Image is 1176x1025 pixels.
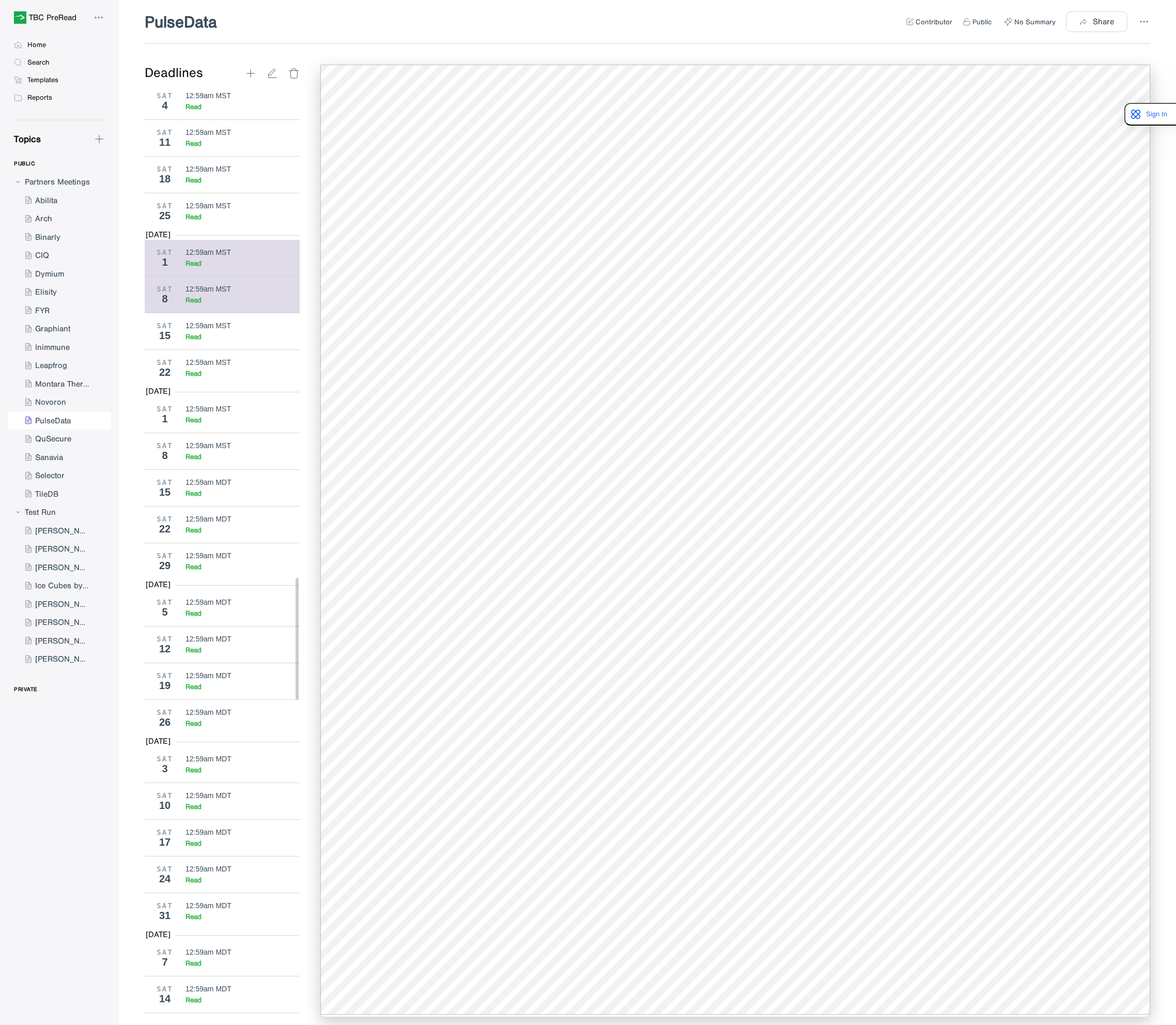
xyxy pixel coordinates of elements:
div: 10 [152,800,178,811]
div: 12:59am MDT [185,671,231,680]
div: PUBLIC [14,155,35,173]
div: 14 [152,993,178,1004]
div: SAT [152,128,178,136]
div: 7 [152,956,178,968]
div: 12:59am MDT [185,708,231,716]
div: Read [185,719,202,728]
div: SAT [152,985,178,993]
div: 24 [152,873,178,884]
div: Read [185,802,202,811]
div: Read [185,369,202,378]
div: [DATE] [146,929,171,940]
div: SAT [152,901,178,910]
div: 12:59am MST [185,441,231,450]
div: 22 [152,523,178,534]
div: Read [185,332,202,341]
div: Read [185,839,202,848]
div: 25 [152,210,178,221]
div: Home [27,40,46,50]
div: Read [185,296,202,304]
div: TBC PreRead [29,13,76,22]
div: SAT [152,285,178,293]
div: SAT [152,948,178,956]
div: 12:59am MST [185,165,231,173]
div: 12:59am MDT [185,901,231,910]
div: PRIVATE [14,681,38,698]
div: SAT [152,202,178,210]
div: [DATE] [146,736,171,746]
div: 12:59am MDT [185,828,231,836]
div: SAT [152,598,178,606]
div: 19 [152,680,178,691]
div: Read [185,416,202,424]
div: 12:59am MDT [185,478,231,486]
div: Reports [27,93,52,102]
div: 8 [152,450,178,461]
div: 12:59am MDT [185,985,231,993]
div: 1 [152,256,178,268]
div: Read [185,959,202,968]
div: Read [185,102,202,111]
div: [DATE] [146,579,171,590]
div: 17 [152,836,178,848]
div: SAT [152,865,178,873]
div: 12:59am MST [185,248,231,256]
div: 12:59am MST [185,285,231,293]
div: 12 [152,643,178,654]
div: 12:59am MDT [185,755,231,763]
div: SAT [152,322,178,330]
div: SAT [152,91,178,100]
div: PulseData [142,10,220,33]
div: 12:59am MDT [185,948,231,956]
div: [DATE] [146,386,171,396]
div: Read [185,176,202,185]
div: 15 [152,330,178,341]
div: 5 [152,606,178,618]
div: 1 [152,413,178,424]
div: SAT [152,828,178,836]
div: 22 [152,366,178,378]
div: 3 [152,763,178,774]
div: 12:59am MDT [185,791,231,800]
div: 12:59am MDT [185,515,231,523]
div: SAT [152,165,178,173]
div: 12:59am MST [185,91,231,100]
div: Deadlines [145,65,245,83]
div: Templates [27,75,58,85]
div: SAT [152,755,178,763]
div: Read [185,489,202,498]
div: 12:59am MST [185,405,231,413]
div: SAT [152,552,178,560]
div: Read [185,259,202,268]
div: 4 [152,100,178,111]
div: No Summary [1014,18,1056,26]
div: SAT [152,708,178,716]
div: 12:59am MDT [185,598,231,606]
div: 12:59am MST [185,202,231,210]
div: 18 [152,173,178,185]
div: 8 [152,293,178,304]
div: SAT [152,405,178,413]
div: Read [185,876,202,884]
div: Read [185,139,202,148]
div: 12:59am MDT [185,552,231,560]
div: 15 [152,486,178,498]
div: SAT [152,635,178,643]
div: Search [27,58,50,67]
div: Contributor [916,18,952,26]
div: Topics [8,133,41,145]
div: Read [185,646,202,654]
div: Read [185,766,202,774]
div: 12:59am MDT [185,865,231,873]
div: Read [185,912,202,921]
div: 12:59am MST [185,322,231,330]
div: Read [185,609,202,618]
div: 11 [152,136,178,148]
div: 12:59am MST [185,358,231,366]
div: Read [185,212,202,221]
div: SAT [152,441,178,450]
div: SAT [152,358,178,366]
div: Read [185,996,202,1004]
div: Read [185,526,202,534]
div: Public [972,18,992,26]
